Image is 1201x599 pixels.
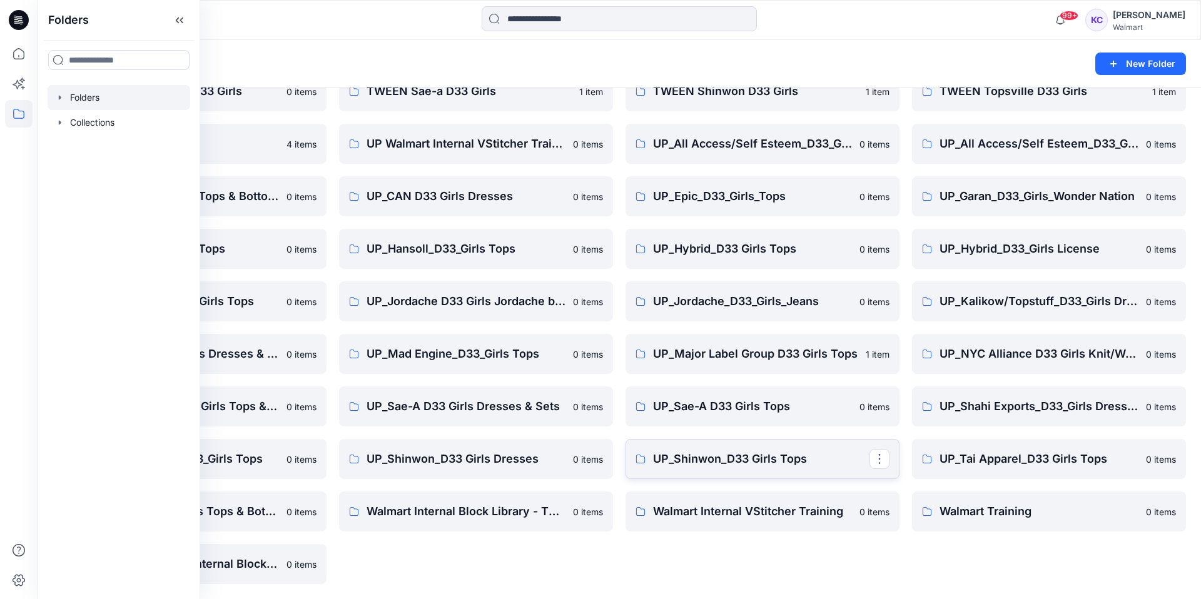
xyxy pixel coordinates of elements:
p: 0 items [1146,243,1176,256]
p: UP Walmart Internal VStitcher Training [367,135,565,153]
p: 0 items [573,453,603,466]
a: Walmart Internal Block Library - TD Only0 items [339,491,613,531]
a: UP_Shinwon_D33 Girls Tops [626,439,899,479]
a: Walmart Training0 items [912,491,1186,531]
p: 0 items [286,348,317,361]
p: 4 items [286,138,317,151]
p: UP_NYC Alliance D33 Girls Knit/Woven Tops [940,345,1138,363]
p: UP_Mad Engine_D33_Girls Tops [367,345,565,363]
a: UP_Mad Engine_D33_Girls Tops0 items [339,334,613,374]
p: 1 item [579,85,603,98]
a: UP_Sae-A D33 Girls Tops0 items [626,386,899,426]
p: 0 items [1146,190,1176,203]
a: UP_Kalikow/Topstuff_D33_Girls Dresses0 items [912,281,1186,321]
p: UP_Garan_D33_Girls_Wonder Nation [940,188,1138,205]
button: New Folder [1095,53,1186,75]
p: Walmart Training [940,503,1138,520]
p: 0 items [573,505,603,518]
p: 0 items [573,295,603,308]
p: TWEEN Shinwon D33 Girls [653,83,858,100]
p: 0 items [1146,138,1176,151]
p: UP_Major Label Group D33 Girls Tops [653,345,858,363]
p: 0 items [859,190,889,203]
p: 0 items [859,138,889,151]
p: UP_Hybrid_D33 Girls Tops [653,240,852,258]
a: UP_Epic_D33_Girls_Tops0 items [626,176,899,216]
p: UP_All Access/Self Esteem_D33_Girls Dresses [653,135,852,153]
a: TWEEN Sae-a D33 Girls1 item [339,71,613,111]
p: 0 items [573,190,603,203]
a: UP_Jordache D33 Girls Jordache brand0 items [339,281,613,321]
p: 0 items [286,85,317,98]
p: 0 items [859,243,889,256]
a: TWEEN Shinwon D33 Girls1 item [626,71,899,111]
p: UP_All Access/Self Esteem_D33_Girls Tops [940,135,1138,153]
p: 0 items [1146,453,1176,466]
a: Walmart Internal VStitcher Training0 items [626,491,899,531]
a: UP_All Access/Self Esteem_D33_Girls Tops0 items [912,124,1186,164]
a: UP_Jordache_D33_Girls_Jeans0 items [626,281,899,321]
p: 0 items [859,505,889,518]
a: UP_Hybrid_D33_Girls License0 items [912,229,1186,269]
p: UP_Kalikow/Topstuff_D33_Girls Dresses [940,293,1138,310]
div: KC [1085,9,1108,31]
p: 0 items [286,558,317,571]
p: UP_Hybrid_D33_Girls License [940,240,1138,258]
a: UP_Shinwon_D33 Girls Dresses0 items [339,439,613,479]
p: 0 items [1146,400,1176,413]
p: 0 items [1146,348,1176,361]
p: 0 items [286,453,317,466]
p: 0 items [286,190,317,203]
a: UP_Shahi Exports_D33_Girls Dresses0 items [912,386,1186,426]
p: 0 items [859,400,889,413]
p: 0 items [573,138,603,151]
div: [PERSON_NAME] [1113,8,1185,23]
p: 0 items [1146,505,1176,518]
p: UP_Epic_D33_Girls_Tops [653,188,852,205]
span: 99+ [1060,11,1078,21]
p: 0 items [286,295,317,308]
p: 0 items [573,400,603,413]
a: UP_CAN D33 Girls Dresses0 items [339,176,613,216]
p: 1 item [1152,85,1176,98]
a: UP_All Access/Self Esteem_D33_Girls Dresses0 items [626,124,899,164]
a: UP_Tai Apparel_D33 Girls Tops0 items [912,439,1186,479]
p: 0 items [1146,295,1176,308]
p: Walmart Internal VStitcher Training [653,503,852,520]
div: Walmart [1113,23,1185,32]
p: UP_Tai Apparel_D33 Girls Tops [940,450,1138,468]
a: UP_Major Label Group D33 Girls Tops1 item [626,334,899,374]
p: 0 items [573,243,603,256]
a: UP_Hybrid_D33 Girls Tops0 items [626,229,899,269]
p: UP_Shahi Exports_D33_Girls Dresses [940,398,1138,415]
p: TWEEN Topsville D33 Girls [940,83,1145,100]
p: UP_Shinwon_D33 Girls Tops [653,450,869,468]
a: UP_NYC Alliance D33 Girls Knit/Woven Tops0 items [912,334,1186,374]
p: 0 items [286,505,317,518]
p: 0 items [859,295,889,308]
p: UP_Sae-A D33 Girls Tops [653,398,852,415]
a: TWEEN Topsville D33 Girls1 item [912,71,1186,111]
a: UP_Hansoll_D33_Girls Tops0 items [339,229,613,269]
p: 1 item [866,348,889,361]
a: UP_Sae-A D33 Girls Dresses & Sets0 items [339,386,613,426]
p: UP_Shinwon_D33 Girls Dresses [367,450,565,468]
p: TWEEN Sae-a D33 Girls [367,83,572,100]
p: UP_Sae-A D33 Girls Dresses & Sets [367,398,565,415]
a: UP_Garan_D33_Girls_Wonder Nation0 items [912,176,1186,216]
p: UP_Jordache_D33_Girls_Jeans [653,293,852,310]
p: 0 items [286,243,317,256]
p: 1 item [866,85,889,98]
a: UP Walmart Internal VStitcher Training0 items [339,124,613,164]
p: 0 items [286,400,317,413]
p: UP_CAN D33 Girls Dresses [367,188,565,205]
p: Walmart Internal Block Library - TD Only [367,503,565,520]
p: UP_Hansoll_D33_Girls Tops [367,240,565,258]
p: UP_Jordache D33 Girls Jordache brand [367,293,565,310]
p: 0 items [573,348,603,361]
